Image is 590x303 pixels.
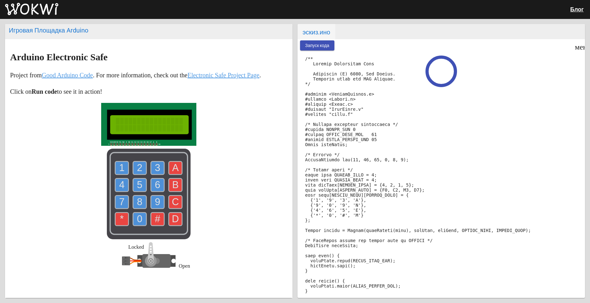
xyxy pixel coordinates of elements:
p: Click on to see it in action! [10,86,287,97]
ya-tr-span: эскиз.ино [303,28,330,36]
img: Вокви [5,3,58,15]
a: Блог [570,6,584,13]
h1: Arduino Electronic Safe [10,52,287,62]
small: Locked [128,242,144,252]
ya-tr-span: Запуск кода [305,43,329,48]
b: Run code [32,88,57,95]
a: Electronic Safe Project Page [188,72,259,79]
small: Open [179,261,190,271]
button: Запуск кода [300,40,334,50]
ya-tr-span: Игровая Площадка Arduino [9,27,88,34]
p: Project from . For more information, check out the . [10,70,287,80]
a: Good Arduino Code [42,72,93,79]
